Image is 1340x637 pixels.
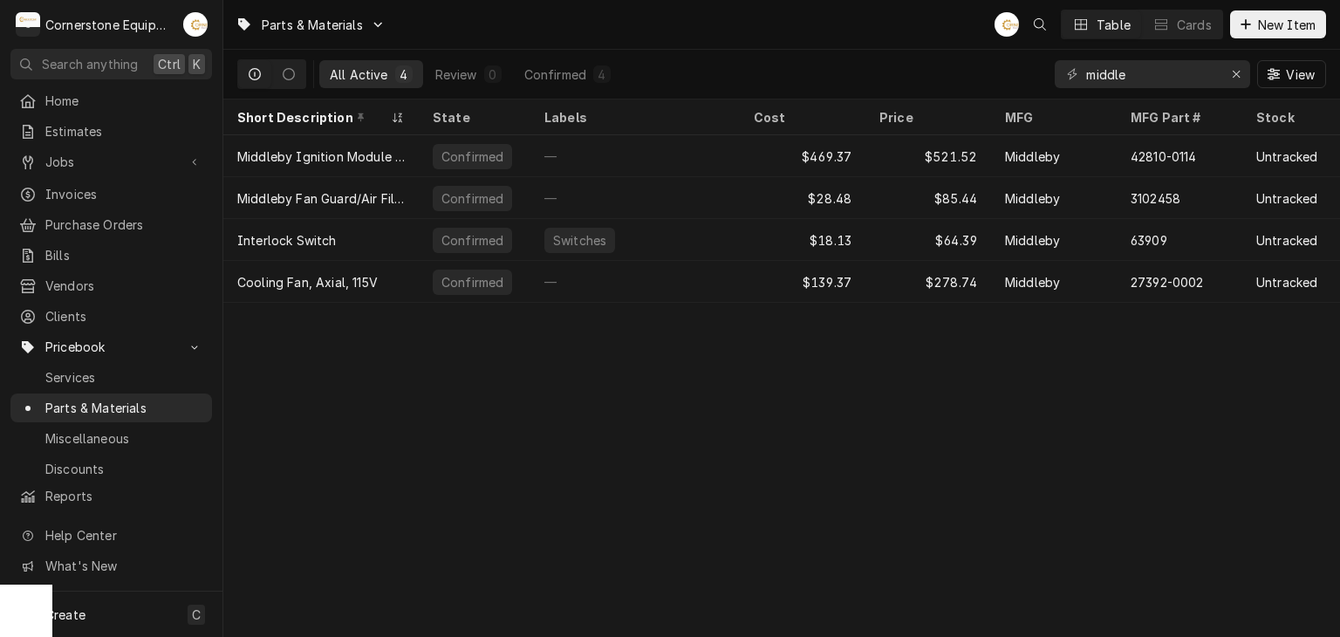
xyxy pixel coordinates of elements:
div: State [433,108,513,127]
a: Clients [10,302,212,331]
span: Miscellaneous [45,429,203,448]
div: Labels [544,108,726,127]
div: Andrew Buigues's Avatar [183,12,208,37]
div: $28.48 [740,177,865,219]
div: Stock [1256,108,1323,127]
span: C [192,606,201,624]
div: — [530,135,740,177]
a: Reports [10,482,212,510]
div: Confirmed [440,189,505,208]
div: All Active [330,65,388,84]
span: Discounts [45,460,203,478]
span: New Item [1255,16,1319,34]
span: Ctrl [158,55,181,73]
span: Estimates [45,122,203,140]
div: Andrew Buigues's Avatar [995,12,1019,37]
div: 63909 [1131,231,1167,250]
div: Interlock Switch [237,231,337,250]
div: Confirmed [524,65,586,84]
span: Vendors [45,277,203,295]
div: Middleby [1005,189,1060,208]
div: Confirmed [440,273,505,291]
div: Middleby [1005,231,1060,250]
div: Untracked [1256,231,1317,250]
div: Cornerstone Equipment Repair, LLC [45,16,174,34]
span: K [193,55,201,73]
div: 3102458 [1131,189,1180,208]
a: Go to Jobs [10,147,212,176]
div: AB [995,12,1019,37]
div: 0 [488,65,498,84]
div: Cost [754,108,848,127]
div: $64.39 [865,219,991,261]
a: Bills [10,241,212,270]
span: What's New [45,557,202,575]
a: Invoices [10,180,212,209]
div: AB [183,12,208,37]
span: Bills [45,246,203,264]
div: MFG [1005,108,1099,127]
div: Price [879,108,974,127]
button: New Item [1230,10,1326,38]
a: Vendors [10,271,212,300]
div: Switches [551,231,608,250]
button: Erase input [1222,60,1250,88]
div: $85.44 [865,177,991,219]
div: Confirmed [440,147,505,166]
div: Cooling Fan, Axial, 115V [237,273,378,291]
div: — [530,177,740,219]
span: Pricebook [45,338,177,356]
a: Go to What's New [10,551,212,580]
div: 4 [399,65,409,84]
div: 27392-0002 [1131,273,1204,291]
div: Middleby Fan Guard/Air Filter, Plastic [237,189,405,208]
span: Search anything [42,55,138,73]
span: Jobs [45,153,177,171]
div: C [16,12,40,37]
span: Home [45,92,203,110]
div: $18.13 [740,219,865,261]
span: Create [45,607,85,622]
div: Confirmed [440,231,505,250]
button: Open search [1026,10,1054,38]
div: Review [435,65,477,84]
div: $278.74 [865,261,991,303]
span: Clients [45,307,203,325]
div: Middleby [1005,147,1060,166]
div: Cards [1177,16,1212,34]
div: — [530,261,740,303]
a: Miscellaneous [10,424,212,453]
input: Keyword search [1086,60,1217,88]
div: Untracked [1256,189,1317,208]
div: 42810-0114 [1131,147,1197,166]
a: Purchase Orders [10,210,212,239]
div: Untracked [1256,273,1317,291]
span: Parts & Materials [45,399,203,417]
div: $521.52 [865,135,991,177]
button: View [1257,60,1326,88]
div: 4 [597,65,607,84]
div: Middleby [1005,273,1060,291]
div: $469.37 [740,135,865,177]
span: Invoices [45,185,203,203]
div: Middleby Ignition Module Kit with Adaptor [237,147,405,166]
a: Go to Help Center [10,521,212,550]
button: Search anythingCtrlK [10,49,212,79]
a: Home [10,86,212,115]
a: Services [10,363,212,392]
span: Reports [45,487,203,505]
a: Go to Parts & Materials [229,10,393,39]
div: Untracked [1256,147,1317,166]
span: View [1282,65,1318,84]
span: Purchase Orders [45,216,203,234]
a: Discounts [10,455,212,483]
div: Table [1097,16,1131,34]
div: $139.37 [740,261,865,303]
a: Estimates [10,117,212,146]
div: MFG Part # [1131,108,1225,127]
a: Go to Pricebook [10,332,212,361]
a: Parts & Materials [10,394,212,422]
div: Short Description [237,108,387,127]
span: Services [45,368,203,387]
span: Help Center [45,526,202,545]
